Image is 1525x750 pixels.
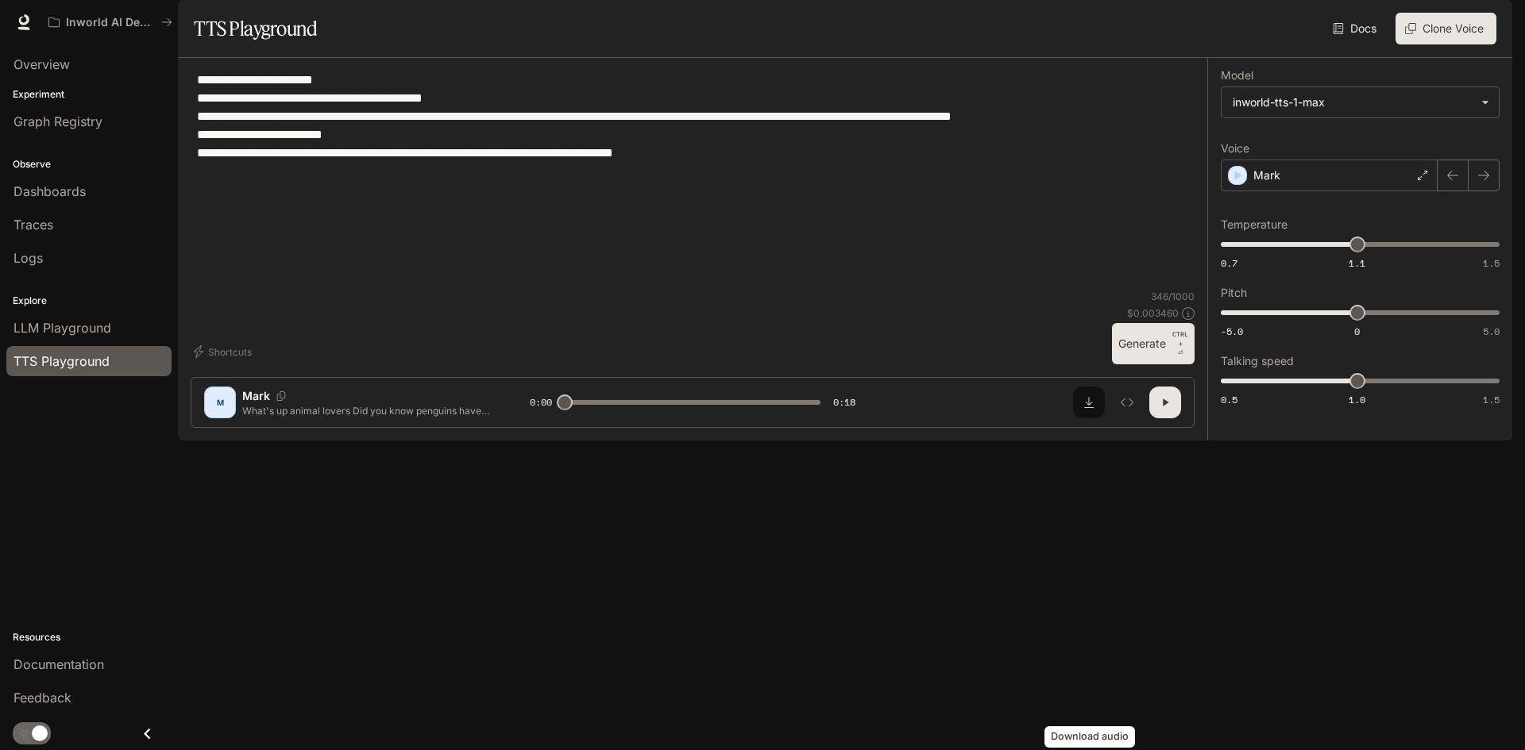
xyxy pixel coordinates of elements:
[1330,13,1383,44] a: Docs
[1221,256,1237,270] span: 0.7
[1221,325,1243,338] span: -5.0
[270,391,292,401] button: Copy Voice ID
[242,404,492,417] p: What's up animal lovers Did you know penguins have waterproof feathers? They are covered in a lay...
[1172,329,1188,358] p: ⏎
[1111,387,1143,418] button: Inspect
[1349,256,1365,270] span: 1.1
[1396,13,1496,44] button: Clone Voice
[1253,167,1280,183] p: Mark
[1112,323,1195,364] button: GenerateCTRL +⏎
[1221,219,1288,230] p: Temperature
[1221,287,1247,298] p: Pitch
[1044,726,1135,748] div: Download audio
[530,394,552,410] span: 0:00
[1221,70,1253,81] p: Model
[191,339,258,364] button: Shortcuts
[1073,387,1105,418] button: Download audio
[41,6,180,38] button: All workspaces
[1221,356,1294,367] p: Talking speed
[1172,329,1188,348] p: CTRL +
[1483,325,1500,338] span: 5.0
[1221,393,1237,406] span: 0.5
[1483,256,1500,270] span: 1.5
[194,13,317,44] h1: TTS Playground
[1349,393,1365,406] span: 1.0
[1483,393,1500,406] span: 1.5
[833,394,855,410] span: 0:18
[1233,94,1473,110] div: inworld-tts-1-max
[1354,325,1360,338] span: 0
[1221,143,1249,154] p: Voice
[207,390,233,415] div: M
[1222,87,1499,117] div: inworld-tts-1-max
[66,16,155,29] p: Inworld AI Demos
[242,388,270,404] p: Mark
